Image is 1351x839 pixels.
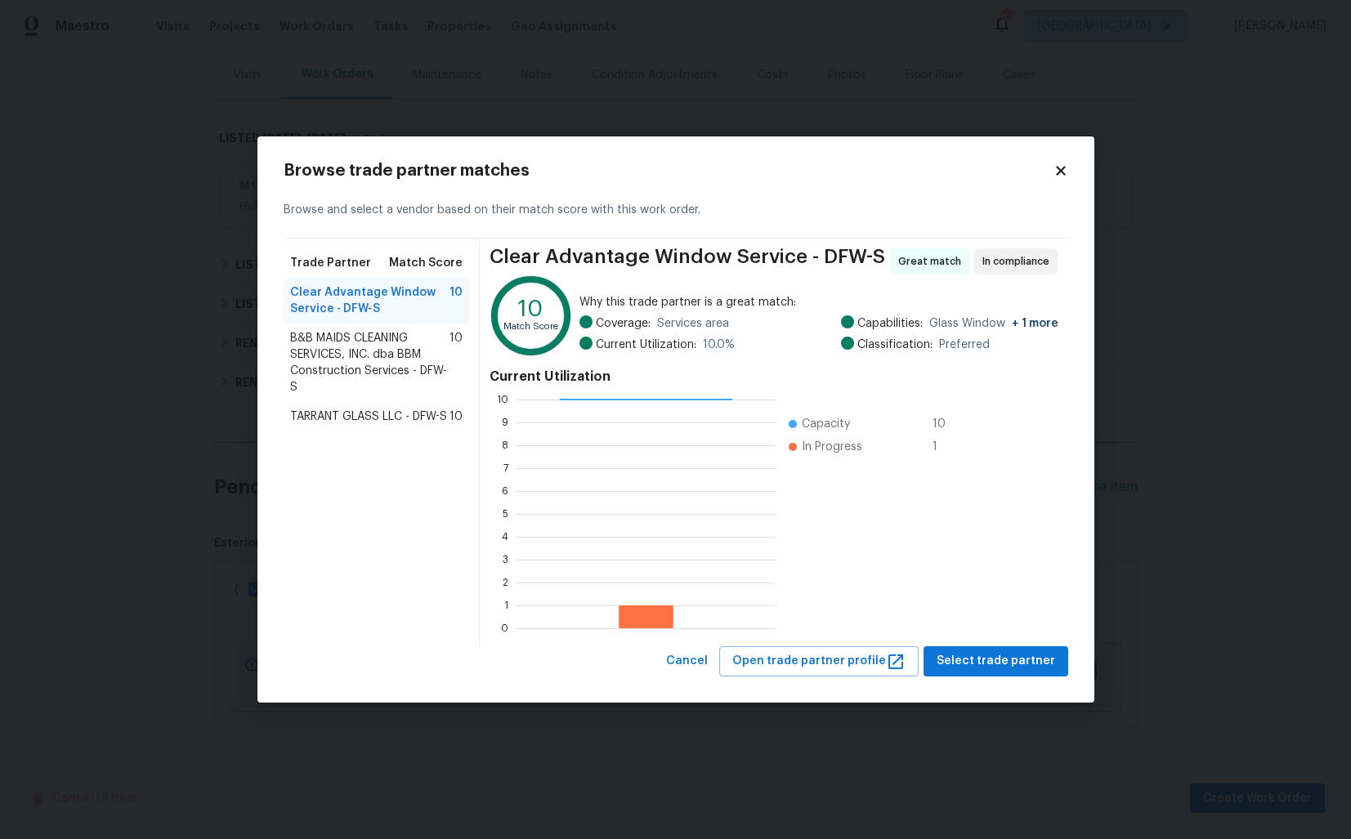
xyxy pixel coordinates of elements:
[501,623,508,633] text: 0
[502,532,508,542] text: 4
[490,368,1058,385] h4: Current Utilization
[666,651,708,672] span: Cancel
[497,395,508,404] text: 10
[389,255,463,271] span: Match Score
[290,255,371,271] span: Trade Partner
[703,337,735,353] span: 10.0 %
[933,416,959,432] span: 10
[502,486,508,496] text: 6
[982,253,1056,270] span: In compliance
[596,315,651,332] span: Coverage:
[596,337,696,353] span: Current Utilization:
[503,555,508,565] text: 3
[503,509,508,519] text: 5
[502,440,508,450] text: 8
[290,408,447,425] span: TARRANT GLASS LLC - DFW-S
[732,651,906,672] span: Open trade partner profile
[939,337,990,353] span: Preferred
[857,337,933,353] span: Classification:
[802,416,850,432] span: Capacity
[933,439,959,455] span: 1
[290,284,450,317] span: Clear Advantage Window Service - DFW-S
[450,284,463,317] span: 10
[450,408,463,425] span: 10
[504,600,508,610] text: 1
[290,330,450,395] span: B&B MAIDS CLEANING SERVICES, INC. dba BBM Construction Services - DFW-S
[502,417,508,427] text: 9
[857,315,923,332] span: Capabilities:
[503,578,508,587] text: 2
[579,294,1058,310] span: Why this trade partner is a great match:
[802,439,862,455] span: In Progress
[450,330,463,395] span: 10
[660,646,714,676] button: Cancel
[504,323,559,332] text: Match Score
[1012,318,1058,329] span: + 1 more
[503,463,508,473] text: 7
[719,646,919,676] button: Open trade partner profile
[284,182,1068,239] div: Browse and select a vendor based on their match score with this work order.
[657,315,729,332] span: Services area
[924,646,1068,676] button: Select trade partner
[519,297,544,320] text: 10
[490,248,885,274] span: Clear Advantage Window Service - DFW-S
[937,651,1055,672] span: Select trade partner
[284,163,1054,179] h2: Browse trade partner matches
[929,315,1058,332] span: Glass Window
[898,253,968,270] span: Great match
